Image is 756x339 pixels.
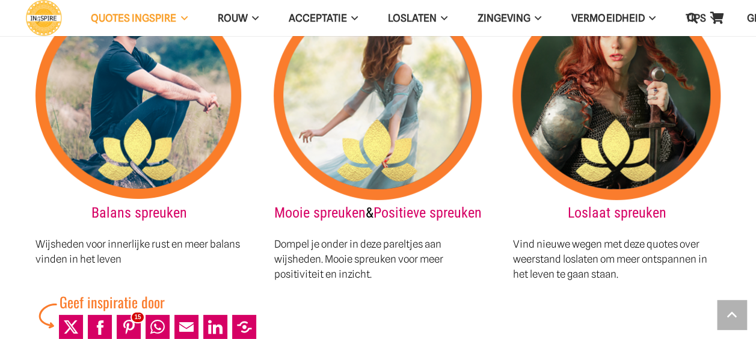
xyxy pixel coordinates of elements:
a: LoslatenLoslaten Menu [373,3,463,34]
p: Vind nieuwe wegen met deze quotes over weerstand loslaten om meer ontspannen in het leven te gaan... [512,237,721,282]
a: Balans spreuken [91,204,187,221]
span: Loslaten Menu [437,3,447,33]
span: Zingeving [478,12,530,24]
a: Terug naar top [717,300,747,330]
a: TIPSTIPS Menu [670,3,731,34]
span: VERMOEIDHEID Menu [644,3,655,33]
span: Acceptatie [289,12,347,24]
span: Zingeving Menu [530,3,541,33]
span: VERMOEIDHEID [571,12,644,24]
a: AcceptatieAcceptatie Menu [274,3,373,34]
a: Share to LinkedIn [203,315,227,339]
span: TIPS Menu [705,3,716,33]
span: QUOTES INGSPIRE Menu [176,3,187,33]
a: ROUWROUW Menu [202,3,273,34]
span: Loslaten [388,12,437,24]
p: Dompel je onder in deze pareltjes aan wijsheden. Mooie spreuken voor meer positiviteit en inzicht. [274,237,482,282]
a: Post to X (Twitter) [59,315,83,339]
a: Share to More Options [232,315,256,339]
a: Zoeken [680,3,704,33]
span: ROUW Menu [247,3,258,33]
a: Mail to Email This [174,315,198,339]
a: Mooie spreuken [274,204,366,221]
span: ROUW [217,12,247,24]
a: Share to Facebook [88,315,112,339]
span: QUOTES INGSPIRE [91,12,176,24]
a: Loslaat spreuken [567,204,666,221]
a: Positieve spreuken [373,204,482,221]
span: 15 [131,311,144,323]
span: Acceptatie Menu [347,3,358,33]
p: Wijsheden voor innerlijke rust en meer balans vinden in het leven [35,237,244,267]
a: ZingevingZingeving Menu [463,3,556,34]
a: VERMOEIDHEIDVERMOEIDHEID Menu [556,3,670,34]
a: Share to WhatsApp [146,315,170,339]
a: QUOTES INGSPIREQUOTES INGSPIRE Menu [76,3,202,34]
div: Geef inspiratie door [60,291,259,313]
a: Pin to Pinterest [117,315,141,339]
